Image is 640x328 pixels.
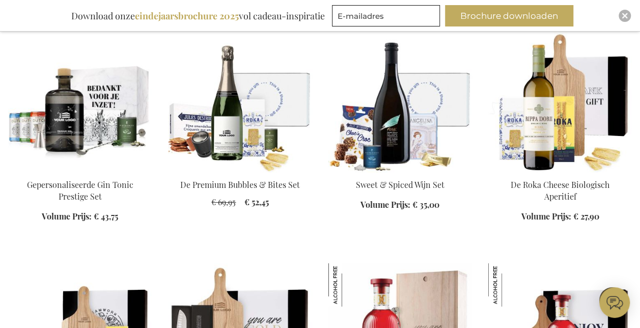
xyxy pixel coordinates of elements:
a: De Roka Cheese Biologisch Aperitief [511,179,609,202]
input: E-mailadres [332,5,440,26]
img: Close [622,13,628,19]
div: Close [619,10,631,22]
a: Gepersonaliseerde Gin Tonic Prestige Set [27,179,133,202]
img: Sweet & Spiced Wine Set [328,30,472,173]
a: Volume Prijs: € 27,90 [521,211,599,223]
a: Volume Prijs: € 43,75 [42,211,118,223]
a: Volume Prijs: € 35,00 [360,199,439,211]
span: € 52,45 [244,197,268,207]
div: Download onze vol cadeau-inspiratie [67,5,329,26]
iframe: belco-activator-frame [599,287,630,318]
span: € 35,00 [412,199,439,210]
a: De Premium Bubbles & Bites Set [180,179,300,190]
img: De Roka Cheese Biologisch Aperitief [488,30,632,173]
img: Culinaire Tapas Met Aperiniets [488,263,532,307]
img: De Aperiniets Mocktail Case [328,263,372,307]
img: The Premium Bubbles & Bites Set [168,30,312,173]
a: De Roka Cheese Biologisch Aperitief [488,167,632,176]
span: Volume Prijs: [360,199,410,210]
a: Sweet & Spiced Wijn Set [356,179,444,190]
a: GEPERSONALISEERDE GIN TONIC COCKTAIL SET [8,167,152,176]
button: Brochure downloaden [445,5,573,26]
span: Volume Prijs: [521,211,571,222]
a: The Premium Bubbles & Bites Set [168,167,312,176]
b: eindejaarsbrochure 2025 [135,10,239,22]
form: marketing offers and promotions [332,5,443,30]
span: Volume Prijs: [42,211,92,222]
span: € 69,95 [211,197,236,207]
a: Sweet & Spiced Wine Set [328,167,472,176]
span: € 43,75 [94,211,118,222]
span: € 27,90 [573,211,599,222]
img: GEPERSONALISEERDE GIN TONIC COCKTAIL SET [8,30,152,173]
